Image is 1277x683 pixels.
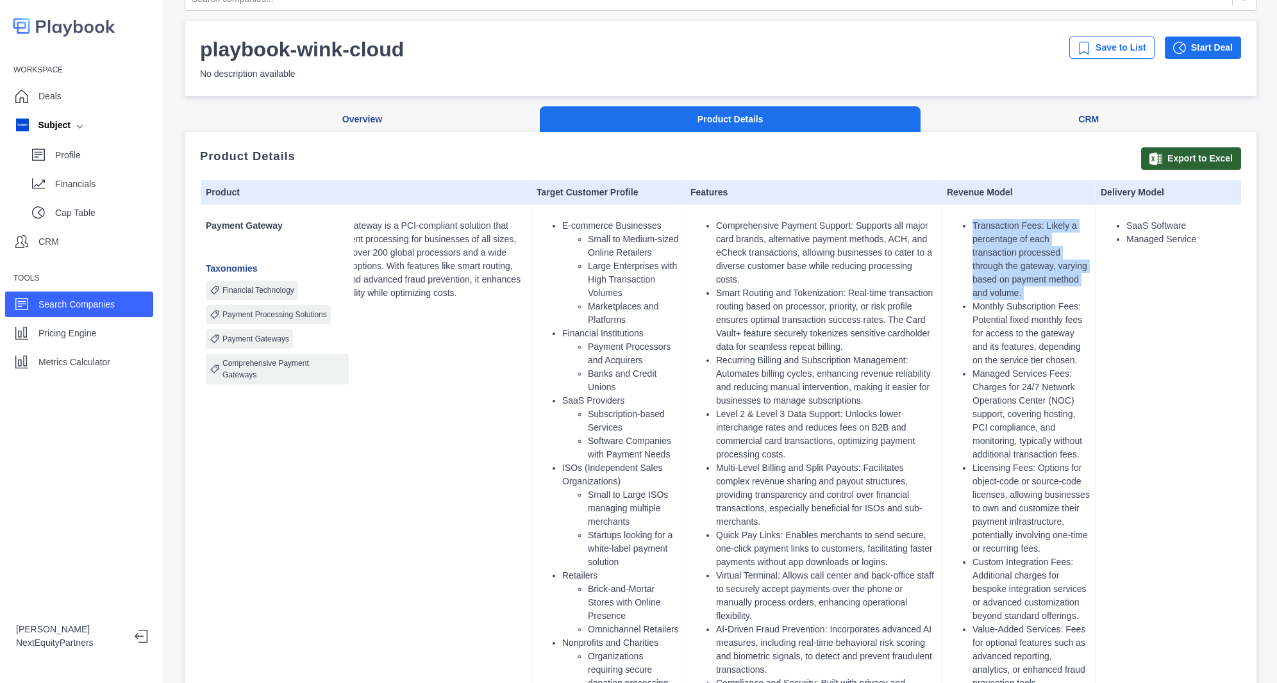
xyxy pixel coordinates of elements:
th: Target Customer Profile [531,181,685,205]
th: Description [275,181,531,205]
li: Multi-Level Billing and Split Payouts: Facilitates complex revenue sharing and payout structures,... [716,461,936,529]
li: Recurring Billing and Subscription Management: Automates billing cycles, enhancing revenue reliab... [716,354,936,407]
p: Search Companies [38,298,115,311]
li: Marketplaces and Platforms [588,300,680,327]
li: Banks and Credit Unions [588,367,680,394]
li: Startups looking for a white-label payment solution [588,529,680,569]
li: Retailers [562,569,680,636]
li: Custom Integration Fees: Additional charges for bespoke integration services or advanced customiz... [972,555,1090,623]
li: Brick-and-Mortar Stores with Online Presence [588,582,680,623]
p: Deals [38,90,62,103]
li: Level 2 & Level 3 Data Support: Unlocks lower interchange rates and reduces fees on B2B and comme... [716,407,936,461]
li: Smart Routing and Tokenization: Real-time transaction routing based on processor, priority, or ri... [716,286,936,354]
p: Taxonomies [206,262,349,276]
li: Virtual Terminal: Allows call center and back-office staff to securely accept payments over the p... [716,569,936,623]
h3: playbook-wink-cloud [200,37,404,62]
li: Payment Processors and Acquirers [588,340,680,367]
button: Export to Excel [1141,147,1241,170]
th: Delivery Model [1096,181,1249,205]
button: Overview [185,106,540,133]
th: Features [685,181,942,205]
p: Product Details [200,151,296,161]
strong: Payment Gateway [206,220,283,231]
li: Managed Services Fees: Charges for 24/7 Network Operations Center (NOC) support, covering hosting... [972,367,1090,461]
li: Omnichannel Retailers [588,623,680,636]
p: Cap Table [55,206,153,220]
button: Start Deal [1165,37,1241,59]
p: [PERSON_NAME] [16,623,124,636]
p: Metrics Calculator [38,356,110,369]
p: Payment Gateways [222,333,289,345]
p: NextEquityPartners [16,636,124,650]
div: Subject [16,119,71,132]
p: Pricing Engine [38,327,96,340]
li: ISOs (Independent Sales Organizations) [562,461,680,569]
li: Large Enterprises with High Transaction Volumes [588,259,680,300]
li: Managed Service [1126,233,1244,246]
li: AI-Driven Fraud Prevention: Incorporates advanced AI measures, including real-time behavioral ris... [716,623,936,677]
p: CRM [38,235,59,249]
p: Financial Technology [222,284,294,296]
li: Small to Large ISOs managing multiple merchants [588,488,680,529]
li: Quick Pay Links: Enables merchants to send secure, one-click payment links to customers, facilita... [716,529,936,569]
p: No description available [200,67,435,81]
p: Financials [55,177,153,191]
li: Subscription-based Services [588,407,680,434]
button: Save to List [1069,37,1155,59]
li: Transaction Fees: Likely a percentage of each transaction processed through the gateway, varying ... [972,219,1090,300]
p: Comprehensive Payment Gateways [222,358,345,381]
img: company image [16,119,29,131]
th: Product [200,181,354,205]
li: Monthly Subscription Fees: Potential fixed monthly fees for access to the gateway and its feature... [972,300,1090,367]
p: Payment Processing Solutions [222,309,327,320]
li: Comprehensive Payment Support: Supports all major card brands, alternative payment methods, ACH, ... [716,219,936,286]
img: logo-colored [13,13,115,39]
li: SaaS Providers [562,394,680,461]
p: Profile [55,149,153,162]
li: SaaS Software [1126,219,1244,233]
p: Wink's Payment Gateway is a PCI-compliant solution that streamlines payment processing for busine... [280,219,526,300]
li: Software Companies with Payment Needs [588,434,680,461]
li: Licensing Fees: Options for object-code or source-code licenses, allowing businesses to own and c... [972,461,1090,555]
li: Small to Medium-sized Online Retailers [588,233,680,259]
li: E-commerce Businesses [562,219,680,327]
button: Product Details [540,106,921,133]
th: Revenue Model [942,181,1096,205]
li: Financial Institutions [562,327,680,394]
button: CRM [921,106,1256,133]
